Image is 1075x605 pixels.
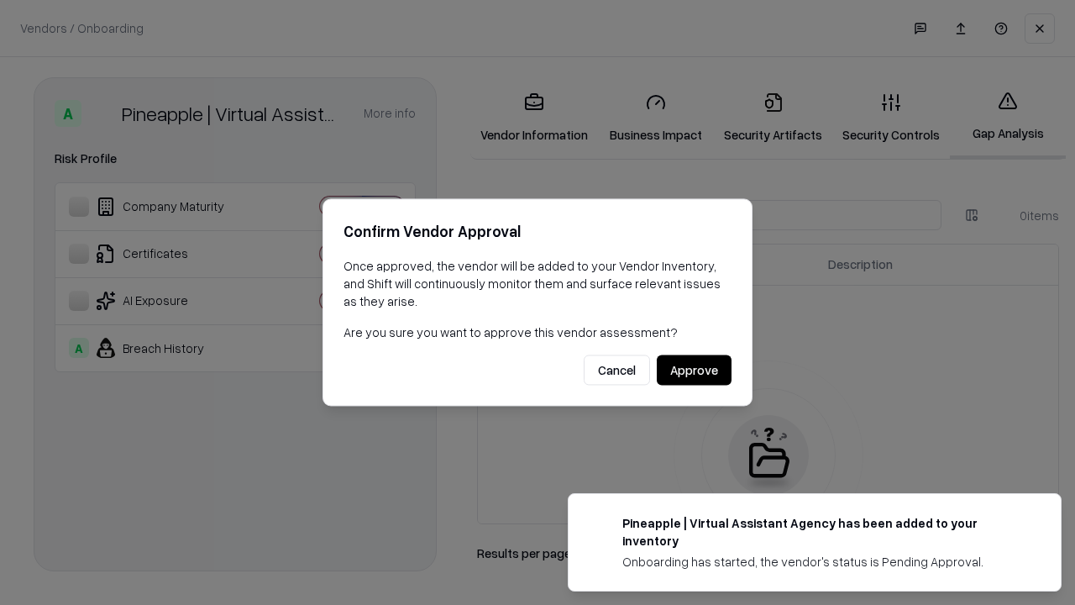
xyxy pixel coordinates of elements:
[622,514,1020,550] div: Pineapple | Virtual Assistant Agency has been added to your inventory
[622,553,1020,571] div: Onboarding has started, the vendor's status is Pending Approval.
[584,355,650,386] button: Cancel
[589,514,609,534] img: trypineapple.com
[343,257,732,310] p: Once approved, the vendor will be added to your Vendor Inventory, and Shift will continuously mon...
[343,324,732,341] p: Are you sure you want to approve this vendor assessment?
[343,219,732,244] h2: Confirm Vendor Approval
[657,355,732,386] button: Approve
